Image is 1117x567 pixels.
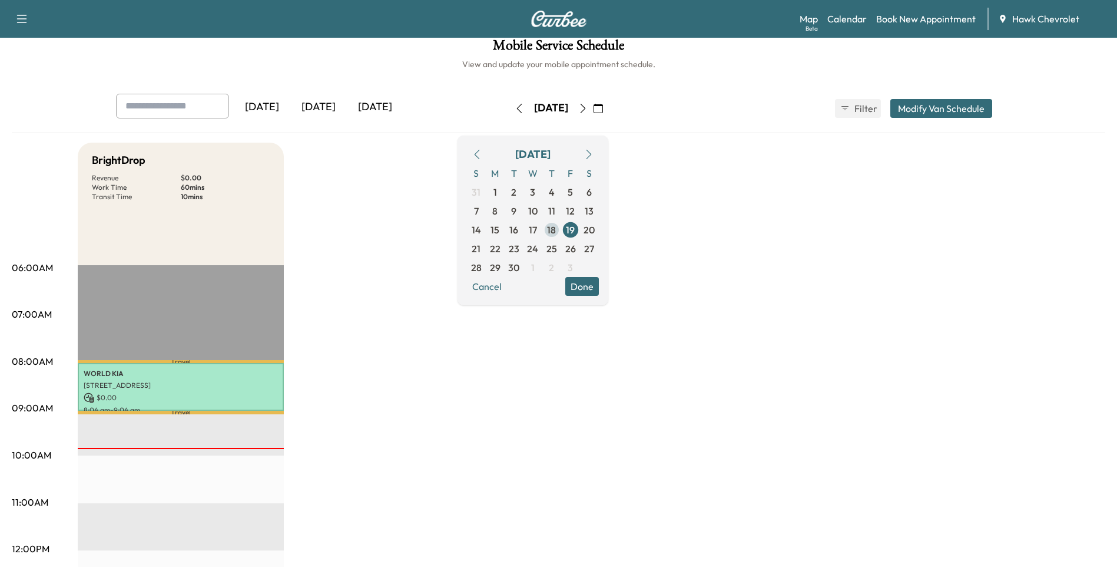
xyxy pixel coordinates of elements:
span: 10 [528,204,538,218]
span: 25 [546,242,557,256]
p: Work Time [92,183,181,192]
span: 30 [508,261,519,275]
img: Curbee Logo [531,11,587,27]
span: 18 [547,223,556,237]
span: 29 [490,261,501,275]
span: 19 [566,223,575,237]
p: Transit Time [92,192,181,202]
span: 5 [568,185,573,199]
div: Beta [806,24,818,33]
span: 16 [509,223,518,237]
div: [DATE] [534,101,568,116]
span: M [486,164,505,183]
span: 14 [472,223,481,237]
a: Calendar [827,12,867,26]
span: 26 [565,242,576,256]
span: 4 [549,185,555,199]
span: F [561,164,580,183]
span: 23 [509,242,519,256]
span: 27 [584,242,594,256]
button: Modify Van Schedule [890,99,992,118]
span: 8 [492,204,498,218]
span: 15 [490,223,499,237]
div: [DATE] [515,146,551,163]
a: Book New Appointment [876,12,976,26]
span: 9 [511,204,516,218]
p: Revenue [92,173,181,183]
span: 1 [531,261,535,275]
span: Filter [854,101,876,116]
p: Travel [78,411,284,414]
span: 3 [530,185,535,199]
p: 08:00AM [12,354,53,368]
p: 09:00AM [12,401,53,415]
p: 10:00AM [12,448,51,462]
p: Travel [78,360,284,363]
div: [DATE] [234,94,290,121]
span: 3 [568,261,573,275]
div: [DATE] [290,94,347,121]
span: 1 [493,185,497,199]
span: 31 [472,185,480,199]
span: 6 [586,185,592,199]
p: WORLD KIA [84,369,278,378]
p: 12:00PM [12,542,49,556]
span: 20 [584,223,595,237]
p: $ 0.00 [181,173,270,183]
span: 21 [472,242,480,256]
span: S [467,164,486,183]
span: 11 [548,204,555,218]
span: W [523,164,542,183]
p: 06:00AM [12,261,53,275]
p: $ 0.00 [84,393,278,403]
p: [STREET_ADDRESS] [84,381,278,390]
span: Hawk Chevrolet [1012,12,1079,26]
p: 10 mins [181,192,270,202]
span: 22 [490,242,501,256]
div: [DATE] [347,94,403,121]
span: S [580,164,599,183]
p: 8:04 am - 9:04 am [84,406,278,415]
span: 24 [527,242,538,256]
span: 7 [474,204,479,218]
span: 13 [585,204,594,218]
button: Cancel [467,277,507,296]
h6: View and update your mobile appointment schedule. [12,58,1105,70]
p: 60 mins [181,183,270,192]
p: 07:00AM [12,307,52,321]
span: 2 [511,185,516,199]
span: 28 [471,261,482,275]
button: Filter [835,99,881,118]
button: Done [565,277,599,296]
span: T [505,164,523,183]
span: 17 [529,223,537,237]
h5: BrightDrop [92,152,145,169]
span: 2 [549,261,554,275]
a: MapBeta [800,12,818,26]
span: T [542,164,561,183]
p: 11:00AM [12,495,48,509]
span: 12 [566,204,575,218]
h1: Mobile Service Schedule [12,38,1105,58]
